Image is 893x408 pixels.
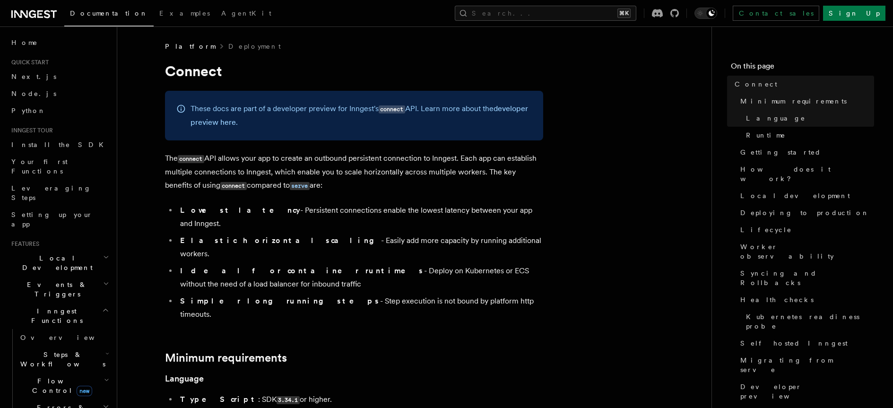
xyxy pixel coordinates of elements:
[737,187,874,204] a: Local development
[180,395,258,404] strong: TypeScript
[177,234,543,260] li: - Easily add more capacity by running additional workers.
[740,148,821,157] span: Getting started
[8,136,111,153] a: Install the SDK
[737,378,874,405] a: Developer preview
[740,295,814,304] span: Health checks
[17,350,105,369] span: Steps & Workflows
[11,184,91,201] span: Leveraging Steps
[11,158,68,175] span: Your first Functions
[17,376,104,395] span: Flow Control
[740,382,874,401] span: Developer preview
[8,34,111,51] a: Home
[8,303,111,329] button: Inngest Functions
[740,269,874,287] span: Syncing and Rollbacks
[740,96,847,106] span: Minimum requirements
[737,93,874,110] a: Minimum requirements
[737,204,874,221] a: Deploying to production
[165,372,204,385] a: Language
[11,211,93,228] span: Setting up your app
[290,182,310,190] code: serve
[77,386,92,396] span: new
[277,396,300,404] code: 3.34.1
[11,38,38,47] span: Home
[8,306,102,325] span: Inngest Functions
[8,102,111,119] a: Python
[737,352,874,378] a: Migrating from serve
[746,312,874,331] span: Kubernetes readiness probe
[8,85,111,102] a: Node.js
[737,221,874,238] a: Lifecycle
[11,141,109,148] span: Install the SDK
[8,240,39,248] span: Features
[290,181,310,190] a: serve
[742,308,874,335] a: Kubernetes readiness probe
[8,127,53,134] span: Inngest tour
[11,73,56,80] span: Next.js
[8,250,111,276] button: Local Development
[177,393,543,407] li: : SDK or higher.
[17,329,111,346] a: Overview
[737,335,874,352] a: Self hosted Inngest
[177,264,543,291] li: - Deploy on Kubernetes or ECS without the need of a load balancer for inbound traffic
[742,127,874,144] a: Runtime
[731,76,874,93] a: Connect
[740,339,848,348] span: Self hosted Inngest
[823,6,885,21] a: Sign Up
[8,180,111,206] a: Leveraging Steps
[11,90,56,97] span: Node.js
[180,266,424,275] strong: Ideal for container runtimes
[11,107,46,114] span: Python
[178,155,204,163] code: connect
[740,225,792,234] span: Lifecycle
[746,113,806,123] span: Language
[8,253,103,272] span: Local Development
[165,351,287,365] a: Minimum requirements
[8,276,111,303] button: Events & Triggers
[455,6,636,21] button: Search...⌘K
[733,6,819,21] a: Contact sales
[8,280,103,299] span: Events & Triggers
[737,265,874,291] a: Syncing and Rollbacks
[617,9,631,18] kbd: ⌘K
[740,242,874,261] span: Worker observability
[735,79,777,89] span: Connect
[20,334,118,341] span: Overview
[8,59,49,66] span: Quick start
[731,61,874,76] h4: On this page
[379,105,405,113] code: connect
[737,161,874,187] a: How does it work?
[8,68,111,85] a: Next.js
[740,191,850,200] span: Local development
[191,102,532,129] p: These docs are part of a developer preview for Inngest's API. Learn more about the .
[742,110,874,127] a: Language
[737,291,874,308] a: Health checks
[228,42,281,51] a: Deployment
[177,204,543,230] li: - Persistent connections enable the lowest latency between your app and Inngest.
[177,295,543,321] li: - Step execution is not bound by platform http timeouts.
[165,62,543,79] h1: Connect
[70,9,148,17] span: Documentation
[746,130,786,140] span: Runtime
[737,238,874,265] a: Worker observability
[737,144,874,161] a: Getting started
[180,236,381,245] strong: Elastic horizontal scaling
[165,152,543,192] p: The API allows your app to create an outbound persistent connection to Inngest. Each app can esta...
[165,42,215,51] span: Platform
[180,296,380,305] strong: Simpler long running steps
[180,206,300,215] strong: Lowest latency
[17,373,111,399] button: Flow Controlnew
[64,3,154,26] a: Documentation
[740,208,869,217] span: Deploying to production
[740,165,874,183] span: How does it work?
[740,356,874,374] span: Migrating from serve
[8,206,111,233] a: Setting up your app
[221,9,271,17] span: AgentKit
[220,182,247,190] code: connect
[8,153,111,180] a: Your first Functions
[694,8,717,19] button: Toggle dark mode
[216,3,277,26] a: AgentKit
[154,3,216,26] a: Examples
[159,9,210,17] span: Examples
[17,346,111,373] button: Steps & Workflows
